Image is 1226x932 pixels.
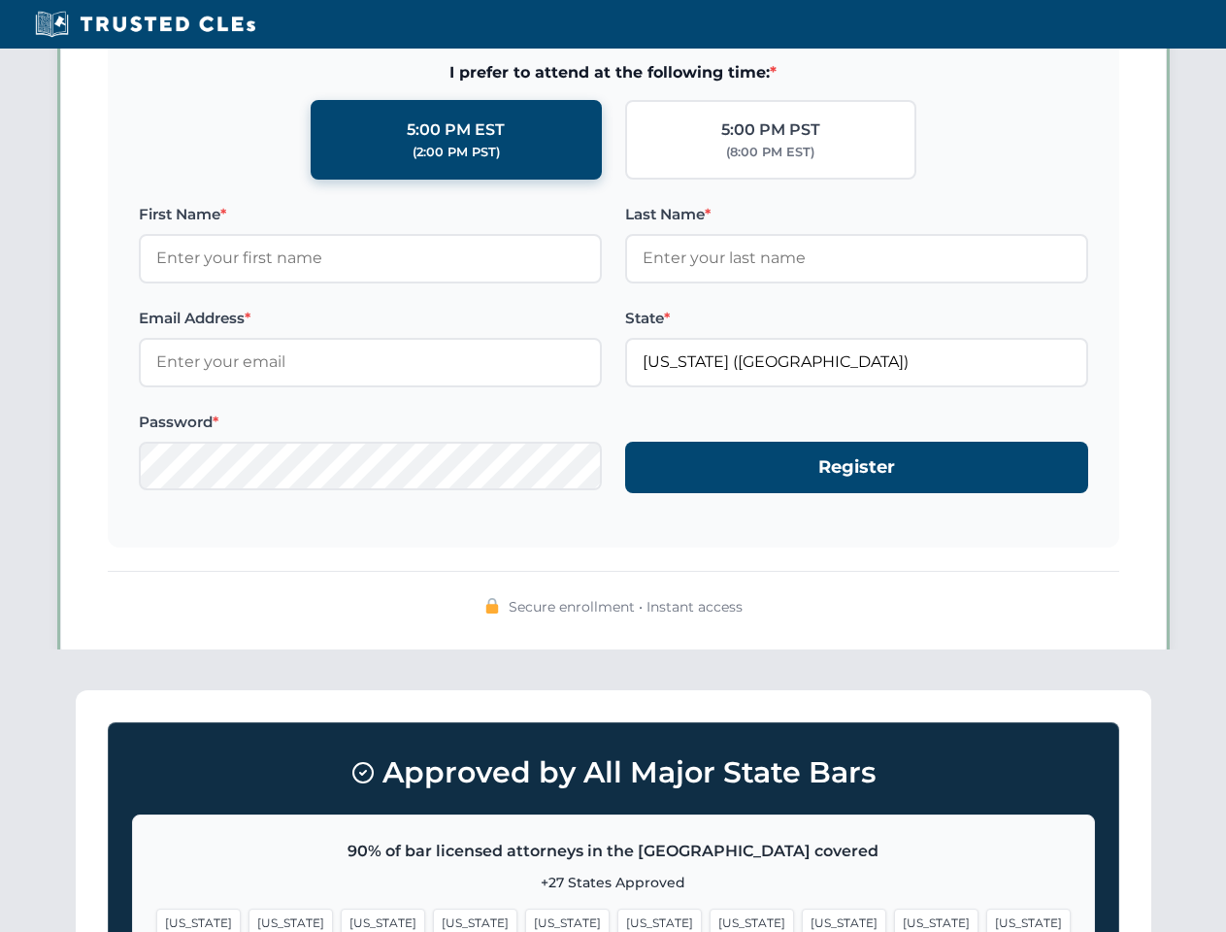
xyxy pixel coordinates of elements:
[413,143,500,162] div: (2:00 PM PST)
[29,10,261,39] img: Trusted CLEs
[625,338,1088,386] input: Florida (FL)
[625,234,1088,283] input: Enter your last name
[156,839,1071,864] p: 90% of bar licensed attorneys in the [GEOGRAPHIC_DATA] covered
[407,117,505,143] div: 5:00 PM EST
[726,143,814,162] div: (8:00 PM EST)
[139,60,1088,85] span: I prefer to attend at the following time:
[132,747,1095,799] h3: Approved by All Major State Bars
[139,338,602,386] input: Enter your email
[156,872,1071,893] p: +27 States Approved
[625,307,1088,330] label: State
[139,307,602,330] label: Email Address
[625,442,1088,493] button: Register
[625,203,1088,226] label: Last Name
[139,234,602,283] input: Enter your first name
[484,598,500,614] img: 🔒
[139,203,602,226] label: First Name
[721,117,820,143] div: 5:00 PM PST
[139,411,602,434] label: Password
[509,596,743,617] span: Secure enrollment • Instant access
